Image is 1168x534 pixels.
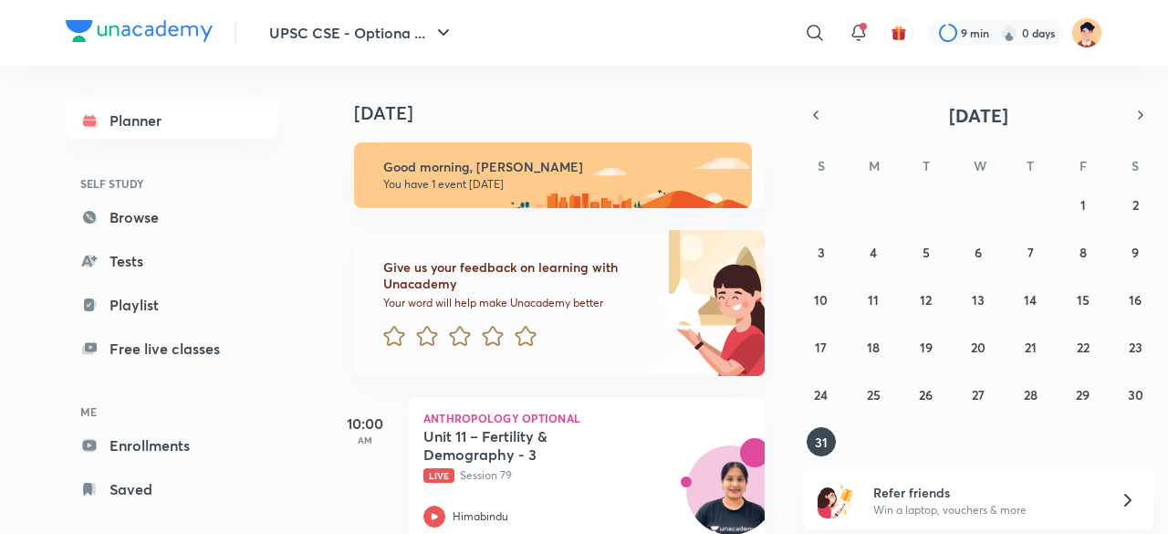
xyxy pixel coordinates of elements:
[975,244,982,261] abbr: August 6, 2025
[1077,339,1090,356] abbr: August 22, 2025
[66,471,277,508] a: Saved
[884,18,913,47] button: avatar
[1131,244,1139,261] abbr: August 9, 2025
[1025,339,1037,356] abbr: August 21, 2025
[258,15,465,51] button: UPSC CSE - Optiona ...
[66,20,213,42] img: Company Logo
[891,25,907,41] img: avatar
[1121,285,1150,314] button: August 16, 2025
[964,332,993,361] button: August 20, 2025
[354,142,752,208] img: morning
[807,237,836,267] button: August 3, 2025
[1069,380,1098,409] button: August 29, 2025
[423,468,454,483] span: Live
[972,291,985,309] abbr: August 13, 2025
[869,157,880,174] abbr: Monday
[66,20,213,47] a: Company Logo
[919,386,933,403] abbr: August 26, 2025
[1121,190,1150,219] button: August 2, 2025
[453,508,508,525] p: Himabindu
[328,413,401,435] h5: 10:00
[1069,237,1098,267] button: August 8, 2025
[971,339,985,356] abbr: August 20, 2025
[859,237,888,267] button: August 4, 2025
[807,285,836,314] button: August 10, 2025
[920,339,933,356] abbr: August 19, 2025
[920,291,932,309] abbr: August 12, 2025
[867,386,881,403] abbr: August 25, 2025
[1131,157,1139,174] abbr: Saturday
[1079,157,1087,174] abbr: Friday
[1077,291,1090,309] abbr: August 15, 2025
[66,168,277,199] h6: SELF STUDY
[66,199,277,236] a: Browse
[912,285,941,314] button: August 12, 2025
[867,339,880,356] abbr: August 18, 2025
[66,330,277,367] a: Free live classes
[964,237,993,267] button: August 6, 2025
[814,291,828,309] abbr: August 10, 2025
[814,386,828,403] abbr: August 24, 2025
[923,157,930,174] abbr: Tuesday
[1128,386,1143,403] abbr: August 30, 2025
[1016,285,1045,314] button: August 14, 2025
[423,427,651,464] h5: Unit 11 – Fertility & Demography - 3
[1016,332,1045,361] button: August 21, 2025
[1121,237,1150,267] button: August 9, 2025
[1132,196,1139,214] abbr: August 2, 2025
[1079,244,1087,261] abbr: August 8, 2025
[974,157,986,174] abbr: Wednesday
[815,434,828,451] abbr: August 31, 2025
[1027,157,1034,174] abbr: Thursday
[423,413,750,424] p: Anthropology Optional
[1121,380,1150,409] button: August 30, 2025
[1076,386,1090,403] abbr: August 29, 2025
[66,287,277,323] a: Playlist
[829,102,1128,128] button: [DATE]
[873,502,1098,518] p: Win a laptop, vouchers & more
[912,237,941,267] button: August 5, 2025
[912,380,941,409] button: August 26, 2025
[66,396,277,427] h6: ME
[807,332,836,361] button: August 17, 2025
[1069,190,1098,219] button: August 1, 2025
[1071,17,1102,48] img: yuneela k
[1016,380,1045,409] button: August 28, 2025
[859,332,888,361] button: August 18, 2025
[1069,332,1098,361] button: August 22, 2025
[1069,285,1098,314] button: August 15, 2025
[328,435,401,445] p: AM
[66,427,277,464] a: Enrollments
[594,230,765,376] img: feedback_image
[1000,24,1018,42] img: streak
[1129,339,1142,356] abbr: August 23, 2025
[383,159,735,175] h6: Good morning, [PERSON_NAME]
[859,380,888,409] button: August 25, 2025
[815,339,827,356] abbr: August 17, 2025
[818,157,825,174] abbr: Sunday
[964,380,993,409] button: August 27, 2025
[1024,291,1037,309] abbr: August 14, 2025
[923,244,930,261] abbr: August 5, 2025
[912,332,941,361] button: August 19, 2025
[870,244,877,261] abbr: August 4, 2025
[1129,291,1142,309] abbr: August 16, 2025
[1080,196,1086,214] abbr: August 1, 2025
[423,467,710,484] p: Session 79
[964,285,993,314] button: August 13, 2025
[972,386,985,403] abbr: August 27, 2025
[1121,332,1150,361] button: August 23, 2025
[818,482,854,518] img: referral
[859,285,888,314] button: August 11, 2025
[66,243,277,279] a: Tests
[1024,386,1038,403] abbr: August 28, 2025
[1016,237,1045,267] button: August 7, 2025
[949,103,1008,128] span: [DATE]
[873,483,1098,502] h6: Refer friends
[354,102,783,124] h4: [DATE]
[383,296,650,310] p: Your word will help make Unacademy better
[807,380,836,409] button: August 24, 2025
[66,102,277,139] a: Planner
[383,259,650,292] h6: Give us your feedback on learning with Unacademy
[383,177,735,192] p: You have 1 event [DATE]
